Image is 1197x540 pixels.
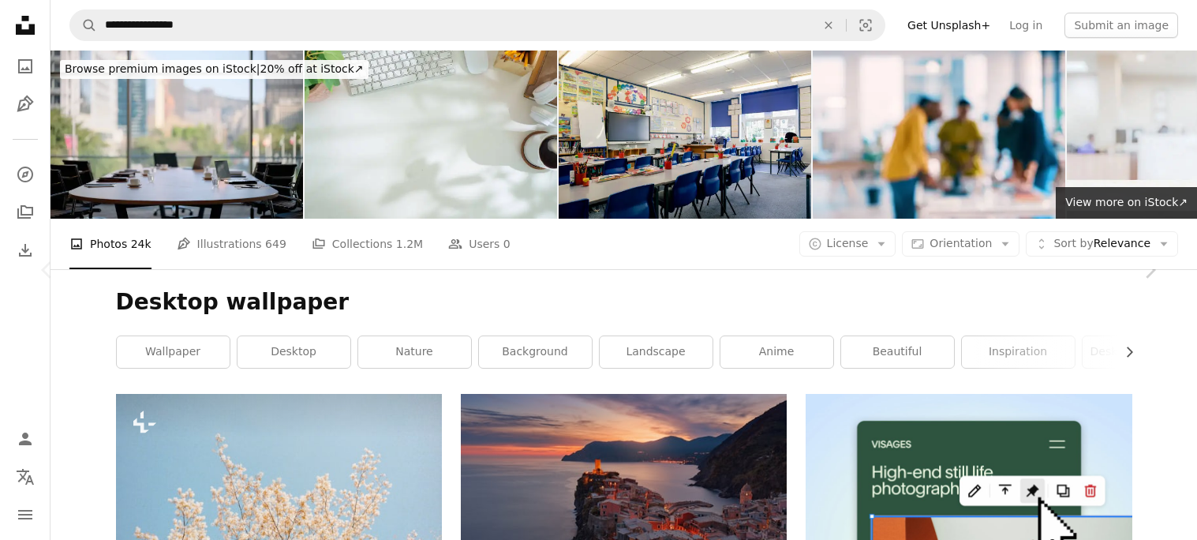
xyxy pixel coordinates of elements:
a: Illustrations [9,88,41,120]
button: Orientation [902,231,1019,257]
a: desktop background [1083,336,1195,368]
button: Clear [811,10,846,40]
button: Submit an image [1064,13,1178,38]
a: View more on iStock↗ [1056,187,1197,219]
span: Sort by [1053,237,1093,249]
span: Orientation [930,237,992,249]
img: Blur, meeting and employees for discussion in office, working and job for creative career. People... [813,51,1065,219]
a: a tree with white flowers against a blue sky [116,495,442,509]
a: Collections 1.2M [312,219,423,269]
a: inspiration [962,336,1075,368]
span: Browse premium images on iStock | [65,62,260,75]
button: Sort byRelevance [1026,231,1178,257]
img: Empty Classroom [559,51,811,219]
a: Browse premium images on iStock|20% off at iStock↗ [50,51,378,88]
button: scroll list to the right [1115,336,1132,368]
a: Log in [1000,13,1052,38]
img: Top view white office desk with keyboard, coffee cup, headphone and stationery. [305,51,557,219]
img: Chairs, table and technology in empty boardroom of corporate office for meeting with window view.... [50,51,303,219]
span: 0 [503,235,511,253]
span: 20% off at iStock ↗ [65,62,364,75]
a: Get Unsplash+ [898,13,1000,38]
a: desktop [238,336,350,368]
button: Language [9,461,41,493]
a: anime [720,336,833,368]
a: Explore [9,159,41,190]
span: 649 [265,235,286,253]
span: License [827,237,869,249]
a: Users 0 [448,219,511,269]
a: landscape [600,336,713,368]
a: Illustrations 649 [177,219,286,269]
span: Relevance [1053,236,1150,252]
a: beautiful [841,336,954,368]
a: nature [358,336,471,368]
a: wallpaper [117,336,230,368]
form: Find visuals sitewide [69,9,885,41]
h1: Desktop wallpaper [116,288,1132,317]
a: Photos [9,51,41,82]
button: Search Unsplash [70,10,97,40]
button: Visual search [847,10,885,40]
span: View more on iStock ↗ [1065,196,1188,208]
a: background [479,336,592,368]
button: Menu [9,499,41,531]
span: 1.2M [396,235,423,253]
button: License [799,231,896,257]
a: Next [1102,194,1197,346]
a: Log in / Sign up [9,423,41,455]
a: aerial view of village on mountain cliff during orange sunset [461,495,787,509]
